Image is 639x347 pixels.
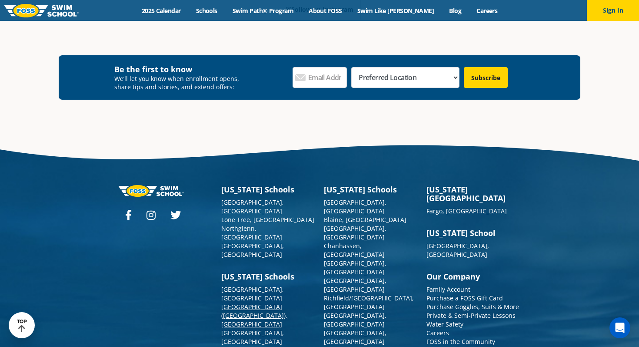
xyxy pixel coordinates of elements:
a: [GEOGRAPHIC_DATA], [GEOGRAPHIC_DATA] [221,285,284,302]
a: 2025 Calendar [134,7,188,15]
input: Email Address [293,67,347,88]
a: FOSS in the Community [426,337,495,346]
a: [GEOGRAPHIC_DATA], [GEOGRAPHIC_DATA] [221,242,284,259]
a: Schools [188,7,225,15]
a: [GEOGRAPHIC_DATA], [GEOGRAPHIC_DATA] [221,329,284,346]
img: Foss-logo-horizontal-white.svg [119,185,184,197]
a: Family Account [426,285,470,293]
a: Private & Semi-Private Lessons [426,311,516,320]
h3: [US_STATE] Schools [221,272,315,281]
a: [GEOGRAPHIC_DATA], [GEOGRAPHIC_DATA] [324,276,386,293]
div: TOP [17,319,27,332]
a: [GEOGRAPHIC_DATA], [GEOGRAPHIC_DATA] [324,329,386,346]
a: Lone Tree, [GEOGRAPHIC_DATA] [221,216,314,224]
a: [GEOGRAPHIC_DATA] ([GEOGRAPHIC_DATA]), [GEOGRAPHIC_DATA] [221,303,287,328]
div: Open Intercom Messenger [609,317,630,338]
a: Careers [469,7,505,15]
a: Purchase a FOSS Gift Card [426,294,503,302]
img: FOSS Swim School Logo [4,4,79,17]
a: Richfield/[GEOGRAPHIC_DATA], [GEOGRAPHIC_DATA] [324,294,414,311]
a: Careers [426,329,449,337]
a: [GEOGRAPHIC_DATA], [GEOGRAPHIC_DATA] [324,311,386,328]
a: About FOSS [301,7,350,15]
a: Blog [442,7,469,15]
h3: Our Company [426,272,520,281]
a: [GEOGRAPHIC_DATA], [GEOGRAPHIC_DATA] [324,259,386,276]
h3: [US_STATE] School [426,229,520,237]
h3: [US_STATE] Schools [324,185,418,194]
a: Swim Like [PERSON_NAME] [349,7,442,15]
h3: [US_STATE][GEOGRAPHIC_DATA] [426,185,520,202]
h4: Be the first to know [114,64,245,74]
p: We’ll let you know when enrollment opens, share tips and stories, and extend offers: [114,74,245,91]
h3: [US_STATE] Schools [221,185,315,194]
a: Fargo, [GEOGRAPHIC_DATA] [426,207,507,215]
a: [GEOGRAPHIC_DATA], [GEOGRAPHIC_DATA] [324,224,386,241]
a: [GEOGRAPHIC_DATA], [GEOGRAPHIC_DATA] [221,198,284,215]
a: [GEOGRAPHIC_DATA], [GEOGRAPHIC_DATA] [426,242,489,259]
a: Purchase Goggles, Suits & More [426,303,519,311]
a: Water Safety [426,320,463,328]
a: Northglenn, [GEOGRAPHIC_DATA] [221,224,282,241]
a: Swim Path® Program [225,7,301,15]
a: Chanhassen, [GEOGRAPHIC_DATA] [324,242,385,259]
input: Subscribe [464,67,508,88]
a: [GEOGRAPHIC_DATA], [GEOGRAPHIC_DATA] [324,198,386,215]
a: Blaine, [GEOGRAPHIC_DATA] [324,216,406,224]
